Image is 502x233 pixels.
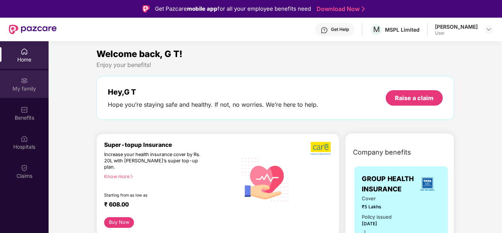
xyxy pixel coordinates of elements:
[385,26,420,33] div: MSPL Limited
[96,61,454,69] div: Enjoy your benefits!
[395,94,434,102] div: Raise a claim
[237,150,294,208] img: svg+xml;base64,PHN2ZyB4bWxucz0iaHR0cDovL3d3dy53My5vcmcvMjAwMC9zdmciIHhtbG5zOnhsaW5rPSJodHRwOi8vd3...
[130,174,134,179] span: right
[321,27,328,34] img: svg+xml;base64,PHN2ZyBpZD0iSGVscC0zMngzMiIgeG1sbnM9Imh0dHA6Ly93d3cudzMub3JnLzIwMDAvc3ZnIiB3aWR0aD...
[21,135,28,142] img: svg+xml;base64,PHN2ZyBpZD0iSG9zcGl0YWxzIiB4bWxucz0iaHR0cDovL3d3dy53My5vcmcvMjAwMC9zdmciIHdpZHRoPS...
[317,5,363,13] a: Download Now
[311,141,332,155] img: b5dec4f62d2307b9de63beb79f102df3.png
[362,174,414,195] span: GROUP HEALTH INSURANCE
[96,49,183,59] span: Welcome back, G T!
[104,141,237,148] div: Super-topup Insurance
[373,25,380,34] span: M
[104,152,205,170] div: Increase your health insurance cover by Rs. 20L with [PERSON_NAME]’s super top-up plan.
[108,88,318,96] div: Hey, G T
[362,213,392,221] div: Policy issued
[155,4,311,13] div: Get Pazcare for all your employee benefits need
[417,174,437,194] img: insurerLogo
[108,101,318,109] div: Hope you’re staying safe and healthy. If not, no worries. We’re here to help.
[187,5,218,12] strong: mobile app
[21,164,28,172] img: svg+xml;base64,PHN2ZyBpZD0iQ2xhaW0iIHhtbG5zPSJodHRwOi8vd3d3LnczLm9yZy8yMDAwL3N2ZyIgd2lkdGg9IjIwIi...
[104,174,233,179] div: Know more
[435,30,478,36] div: User
[435,23,478,30] div: [PERSON_NAME]
[362,195,396,202] span: Cover
[9,25,57,34] img: New Pazcare Logo
[362,5,365,13] img: Stroke
[21,106,28,113] img: svg+xml;base64,PHN2ZyBpZD0iQmVuZWZpdHMiIHhtbG5zPSJodHRwOi8vd3d3LnczLm9yZy8yMDAwL3N2ZyIgd2lkdGg9Ij...
[142,5,150,13] img: Logo
[362,221,377,226] span: [DATE]
[353,147,411,158] span: Company benefits
[331,27,349,32] div: Get Help
[104,201,230,210] div: ₹ 608.00
[104,193,206,198] div: Starting from as low as
[21,77,28,84] img: svg+xml;base64,PHN2ZyB3aWR0aD0iMjAiIGhlaWdodD0iMjAiIHZpZXdCb3g9IjAgMCAyMCAyMCIgZmlsbD0ibm9uZSIgeG...
[104,217,134,228] button: Buy Now
[21,48,28,55] img: svg+xml;base64,PHN2ZyBpZD0iSG9tZSIgeG1sbnM9Imh0dHA6Ly93d3cudzMub3JnLzIwMDAvc3ZnIiB3aWR0aD0iMjAiIG...
[362,203,396,210] span: ₹5 Lakhs
[486,27,492,32] img: svg+xml;base64,PHN2ZyBpZD0iRHJvcGRvd24tMzJ4MzIiIHhtbG5zPSJodHRwOi8vd3d3LnczLm9yZy8yMDAwL3N2ZyIgd2...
